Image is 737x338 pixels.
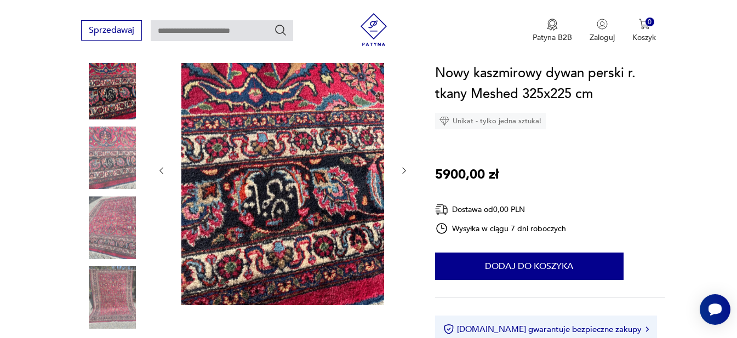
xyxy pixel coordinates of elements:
[632,32,656,43] p: Koszyk
[81,27,142,35] a: Sprzedawaj
[81,56,144,119] img: Zdjęcie produktu Nowy kaszmirowy dywan perski r. tkany Meshed 325x225 cm
[547,19,558,31] img: Ikona medalu
[435,203,448,216] img: Ikona dostawy
[439,116,449,126] img: Ikona diamentu
[700,294,730,325] iframe: Smartsupp widget button
[177,35,389,305] img: Zdjęcie produktu Nowy kaszmirowy dywan perski r. tkany Meshed 325x225 cm
[435,113,546,129] div: Unikat - tylko jedna sztuka!
[443,324,454,335] img: Ikona certyfikatu
[632,19,656,43] button: 0Koszyk
[81,127,144,189] img: Zdjęcie produktu Nowy kaszmirowy dywan perski r. tkany Meshed 325x225 cm
[533,19,572,43] a: Ikona medaluPatyna B2B
[81,20,142,41] button: Sprzedawaj
[435,164,499,185] p: 5900,00 zł
[533,19,572,43] button: Patyna B2B
[645,326,649,332] img: Ikona strzałki w prawo
[639,19,650,30] img: Ikona koszyka
[81,266,144,329] img: Zdjęcie produktu Nowy kaszmirowy dywan perski r. tkany Meshed 325x225 cm
[435,63,665,105] h1: Nowy kaszmirowy dywan perski r. tkany Meshed 325x225 cm
[533,32,572,43] p: Patyna B2B
[645,18,655,27] div: 0
[443,324,649,335] button: [DOMAIN_NAME] gwarantuje bezpieczne zakupy
[590,32,615,43] p: Zaloguj
[435,253,624,280] button: Dodaj do koszyka
[590,19,615,43] button: Zaloguj
[81,196,144,259] img: Zdjęcie produktu Nowy kaszmirowy dywan perski r. tkany Meshed 325x225 cm
[274,24,287,37] button: Szukaj
[357,13,390,46] img: Patyna - sklep z meblami i dekoracjami vintage
[597,19,608,30] img: Ikonka użytkownika
[435,203,567,216] div: Dostawa od 0,00 PLN
[435,222,567,235] div: Wysyłka w ciągu 7 dni roboczych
